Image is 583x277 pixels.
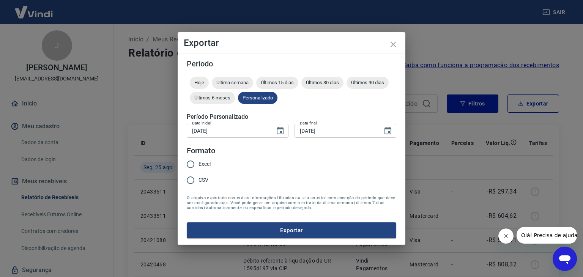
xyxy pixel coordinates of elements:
span: CSV [199,176,208,184]
input: DD/MM/YYYY [295,124,377,138]
span: Últimos 6 meses [190,95,235,101]
div: Últimos 30 dias [301,77,343,89]
span: Últimos 15 dias [256,80,298,85]
input: DD/MM/YYYY [187,124,269,138]
iframe: Fechar mensagem [498,228,514,244]
div: Hoje [190,77,209,89]
button: close [384,35,402,54]
h4: Exportar [184,38,399,47]
iframe: Mensagem da empresa [517,227,577,244]
span: Olá! Precisa de ajuda? [5,5,64,11]
div: Últimos 15 dias [256,77,298,89]
span: O arquivo exportado conterá as informações filtradas na tela anterior com exceção do período que ... [187,195,396,210]
button: Choose date, selected date is 25 de ago de 2025 [380,123,395,138]
button: Choose date, selected date is 22 de ago de 2025 [273,123,288,138]
legend: Formato [187,145,215,156]
label: Data inicial [192,120,211,126]
div: Última semana [212,77,253,89]
span: Última semana [212,80,253,85]
span: Últimos 30 dias [301,80,343,85]
label: Data final [300,120,317,126]
div: Personalizado [238,92,277,104]
div: Últimos 6 meses [190,92,235,104]
iframe: Botão para abrir a janela de mensagens [553,247,577,271]
span: Excel [199,160,211,168]
div: Últimos 90 dias [347,77,389,89]
span: Personalizado [238,95,277,101]
h5: Período [187,60,396,68]
h5: Período Personalizado [187,113,396,121]
span: Hoje [190,80,209,85]
button: Exportar [187,222,396,238]
span: Últimos 90 dias [347,80,389,85]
